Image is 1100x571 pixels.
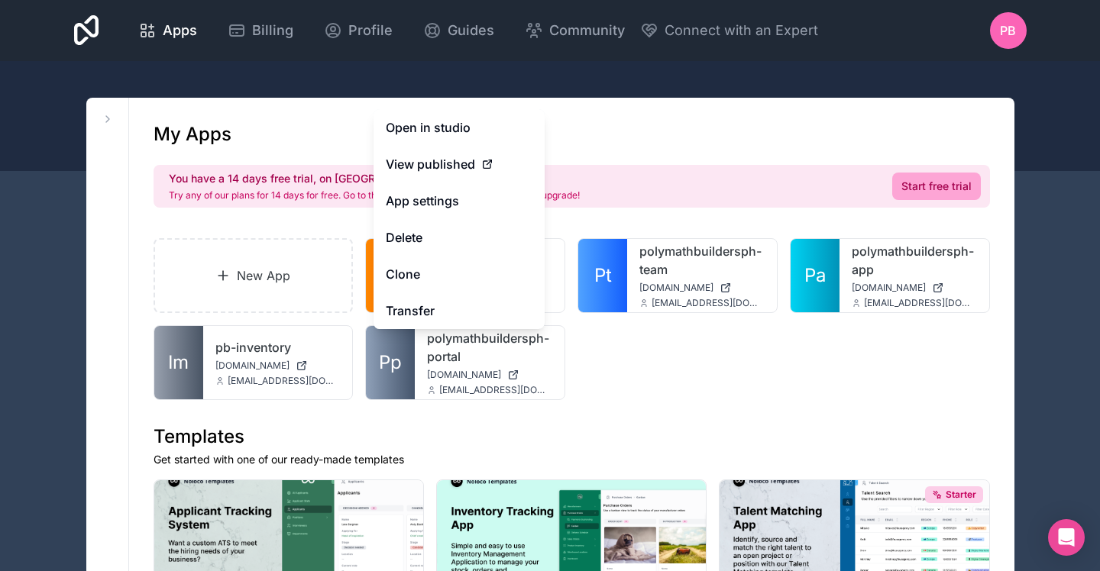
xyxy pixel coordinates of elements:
[366,239,415,312] a: P
[427,329,552,366] a: polymathbuildersph-portal
[215,14,306,47] a: Billing
[427,369,552,381] a: [DOMAIN_NAME]
[852,282,926,294] span: [DOMAIN_NAME]
[154,326,203,399] a: Im
[427,369,501,381] span: [DOMAIN_NAME]
[163,20,197,41] span: Apps
[154,238,354,313] a: New App
[411,14,506,47] a: Guides
[513,14,637,47] a: Community
[852,242,977,279] a: polymathbuildersph-app
[386,155,475,173] span: View published
[1000,21,1016,40] span: PB
[448,20,494,41] span: Guides
[126,14,209,47] a: Apps
[215,360,341,372] a: [DOMAIN_NAME]
[168,350,189,375] span: Im
[374,182,545,219] a: App settings
[215,360,290,372] span: [DOMAIN_NAME]
[312,14,405,47] a: Profile
[1048,519,1085,556] div: Open Intercom Messenger
[578,239,627,312] a: Pt
[379,350,402,375] span: Pp
[639,282,765,294] a: [DOMAIN_NAME]
[804,263,826,288] span: Pa
[946,489,976,501] span: Starter
[639,242,765,279] a: polymathbuildersph-team
[594,263,612,288] span: Pt
[549,20,625,41] span: Community
[252,20,293,41] span: Billing
[154,452,990,467] p: Get started with one of our ready-made templates
[228,375,341,387] span: [EMAIL_ADDRESS][DOMAIN_NAME]
[374,292,545,329] a: Transfer
[374,109,545,146] a: Open in studio
[665,20,818,41] span: Connect with an Expert
[374,219,545,256] button: Delete
[169,171,580,186] h2: You have a 14 days free trial, on [GEOGRAPHIC_DATA].
[154,122,231,147] h1: My Apps
[864,297,977,309] span: [EMAIL_ADDRESS][DOMAIN_NAME]
[639,282,713,294] span: [DOMAIN_NAME]
[366,326,415,399] a: Pp
[640,20,818,41] button: Connect with an Expert
[348,20,393,41] span: Profile
[374,146,545,182] a: View published
[791,239,840,312] a: Pa
[892,173,981,200] a: Start free trial
[215,338,341,356] a: pb-inventory
[169,189,580,202] p: Try any of our plans for 14 days for free. Go to the billing settings of your workspace to upgrade!
[374,256,545,292] a: Clone
[852,282,977,294] a: [DOMAIN_NAME]
[154,424,990,449] h1: Templates
[439,384,552,396] span: [EMAIL_ADDRESS][DOMAIN_NAME]
[652,297,765,309] span: [EMAIL_ADDRESS][DOMAIN_NAME]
